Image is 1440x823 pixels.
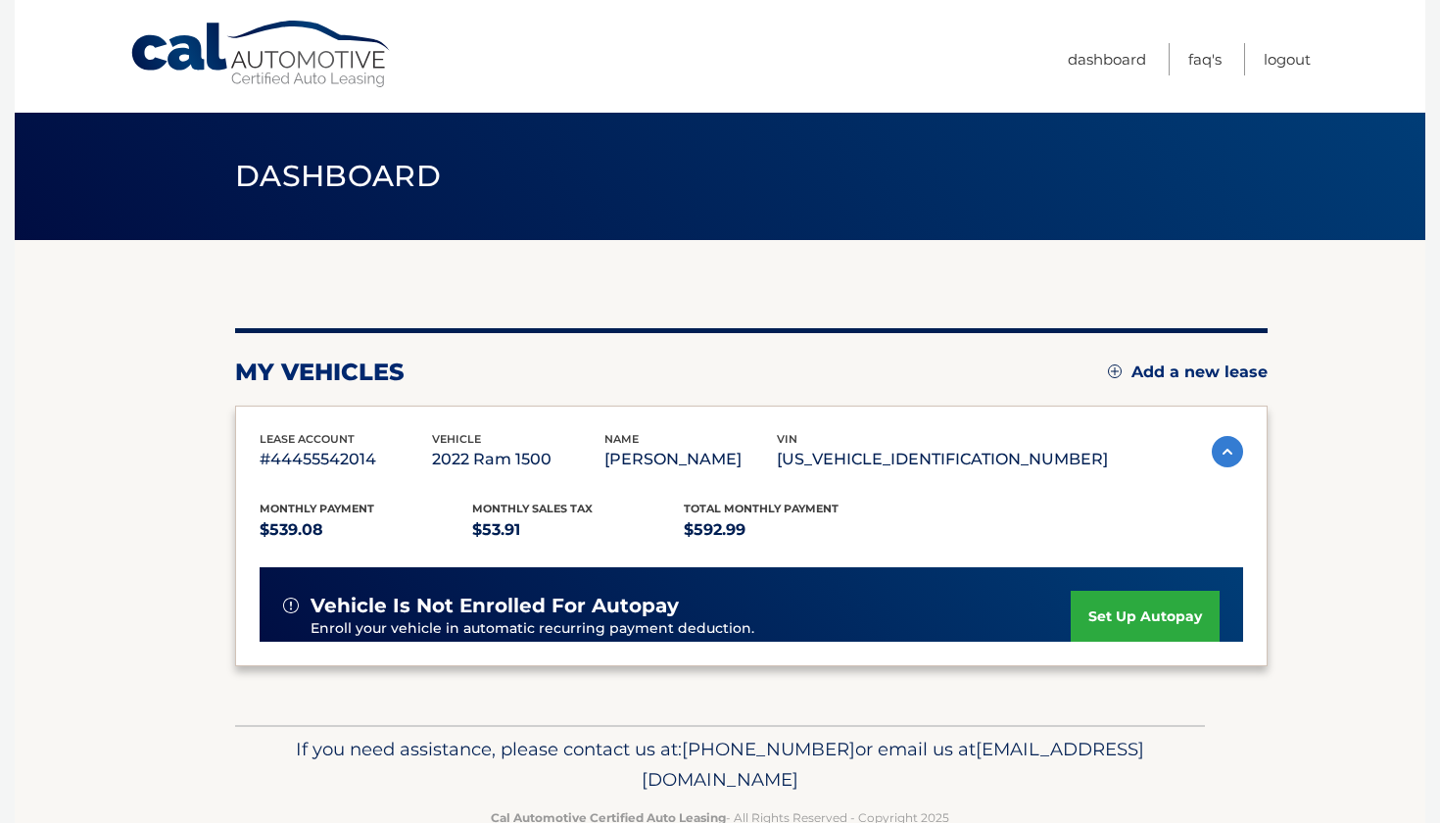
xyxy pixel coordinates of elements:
[260,516,472,544] p: $539.08
[1264,43,1311,75] a: Logout
[311,594,679,618] span: vehicle is not enrolled for autopay
[260,432,355,446] span: lease account
[684,516,896,544] p: $592.99
[248,734,1192,797] p: If you need assistance, please contact us at: or email us at
[1068,43,1146,75] a: Dashboard
[1188,43,1222,75] a: FAQ's
[260,446,432,473] p: #44455542014
[472,516,685,544] p: $53.91
[682,738,855,760] span: [PHONE_NUMBER]
[472,502,593,515] span: Monthly sales Tax
[604,446,777,473] p: [PERSON_NAME]
[129,20,394,89] a: Cal Automotive
[235,158,441,194] span: Dashboard
[432,446,604,473] p: 2022 Ram 1500
[311,618,1071,640] p: Enroll your vehicle in automatic recurring payment deduction.
[1212,436,1243,467] img: accordion-active.svg
[260,502,374,515] span: Monthly Payment
[1071,591,1220,643] a: set up autopay
[684,502,839,515] span: Total Monthly Payment
[777,432,797,446] span: vin
[777,446,1108,473] p: [US_VEHICLE_IDENTIFICATION_NUMBER]
[604,432,639,446] span: name
[432,432,481,446] span: vehicle
[283,598,299,613] img: alert-white.svg
[235,358,405,387] h2: my vehicles
[1108,363,1268,382] a: Add a new lease
[1108,364,1122,378] img: add.svg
